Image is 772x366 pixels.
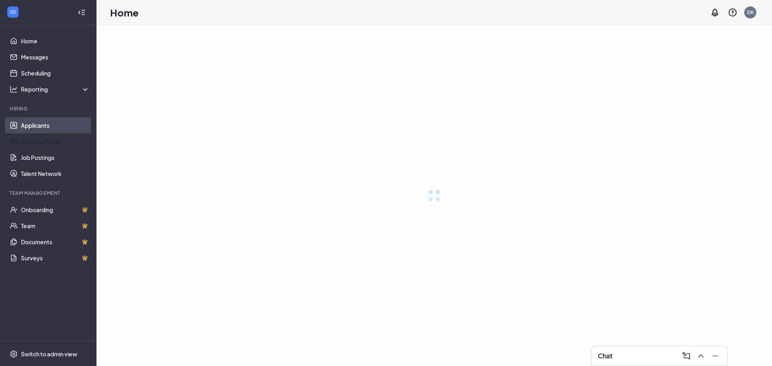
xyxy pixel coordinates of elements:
button: ComposeMessage [679,350,692,362]
div: Switch to admin view [21,350,77,358]
a: Scheduling [21,65,90,81]
a: Talent Network [21,166,90,182]
button: Minimize [708,350,721,362]
svg: Settings [10,350,18,358]
svg: Collapse [78,8,86,16]
button: ChevronUp [694,350,706,362]
svg: Notifications [710,8,720,17]
div: Reporting [21,85,90,93]
svg: Analysis [10,85,18,93]
a: Sourcing Tools [21,133,90,149]
a: TeamCrown [21,218,90,234]
a: Job Postings [21,149,90,166]
h3: Chat [598,352,612,360]
a: Messages [21,49,90,65]
div: Team Management [10,190,88,196]
svg: WorkstreamLogo [9,8,17,16]
a: OnboardingCrown [21,202,90,218]
svg: ComposeMessage [682,351,691,361]
div: DK [747,9,754,16]
h1: Home [110,6,139,19]
a: DocumentsCrown [21,234,90,250]
a: SurveysCrown [21,250,90,266]
svg: Minimize [710,351,720,361]
svg: ChevronUp [696,351,706,361]
a: Home [21,33,90,49]
a: Applicants [21,117,90,133]
div: Hiring [10,105,88,112]
svg: QuestionInfo [728,8,737,17]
